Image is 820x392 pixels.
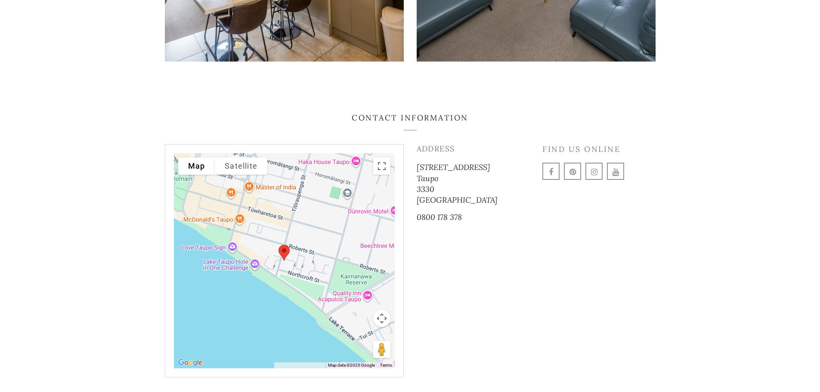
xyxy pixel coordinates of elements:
[417,184,434,194] span: 3330
[417,173,438,183] span: Taupo
[417,195,498,205] span: [GEOGRAPHIC_DATA]
[373,341,390,358] button: Drag Pegman onto the map to open Street View
[275,241,293,264] div: Premier two bed room apartment
[276,362,323,380] button: Keyboard shortcuts
[174,153,395,368] div: Premier two bed room apartment
[328,363,375,367] span: Map data ©2025 Google
[178,157,215,175] button: Show street map
[373,310,390,327] button: Map camera controls
[373,157,390,175] button: Toggle fullscreen view
[215,157,267,175] button: Show satellite imagery
[417,162,490,172] span: [STREET_ADDRESS]
[176,357,204,368] a: Open this area in Google Maps (opens a new window)
[176,357,204,368] img: Google
[542,144,656,154] h4: Find us online
[417,212,530,222] p: 0800 178 378
[165,113,656,130] h3: Contact Information
[417,144,530,154] h4: Address
[380,363,392,367] a: Terms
